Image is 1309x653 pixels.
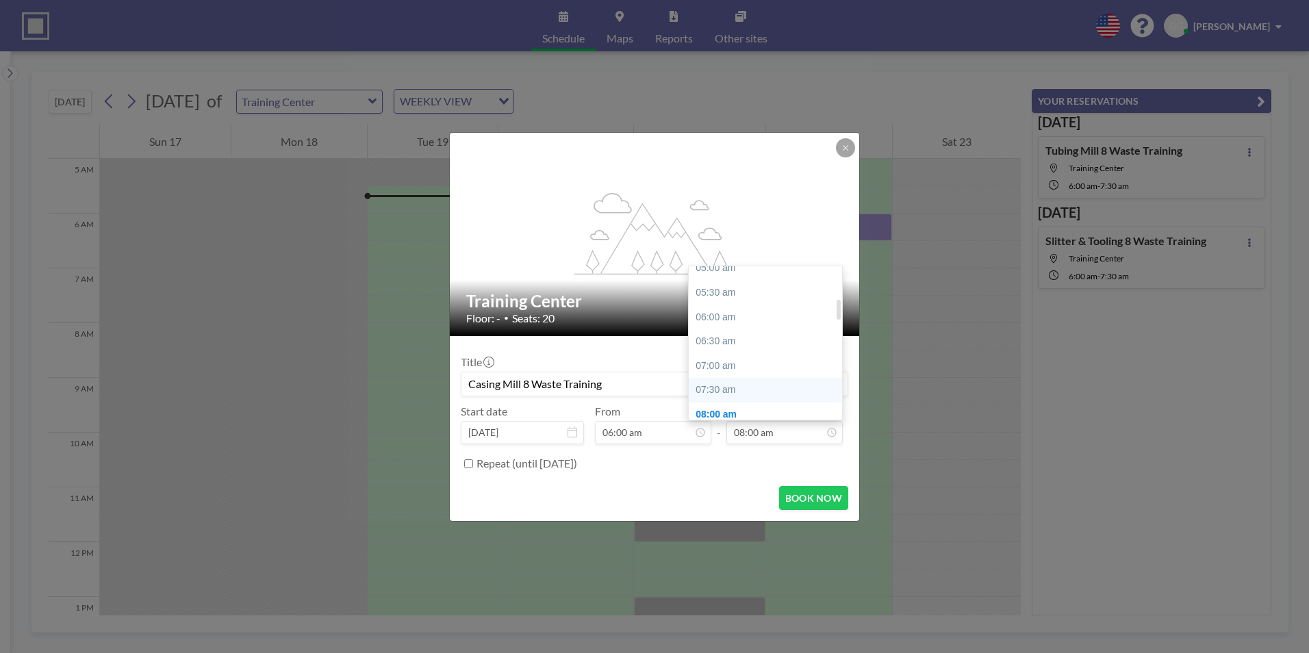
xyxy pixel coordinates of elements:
div: 07:00 am [689,354,849,379]
div: 06:30 am [689,329,849,354]
div: 08:00 am [689,402,849,427]
div: 05:30 am [689,281,849,305]
span: - [717,409,721,439]
div: 06:00 am [689,305,849,330]
label: From [595,405,620,418]
label: Start date [461,405,507,418]
button: BOOK NOW [779,486,848,510]
h2: Training Center [466,291,844,311]
div: 05:00 am [689,256,849,281]
span: Floor: - [466,311,500,325]
label: Title [461,355,493,369]
label: Repeat (until [DATE]) [476,457,577,470]
g: flex-grow: 1.2; [574,192,736,274]
span: • [504,313,509,323]
div: 07:30 am [689,378,849,402]
input: David's reservation [461,372,848,396]
span: Seats: 20 [512,311,555,325]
